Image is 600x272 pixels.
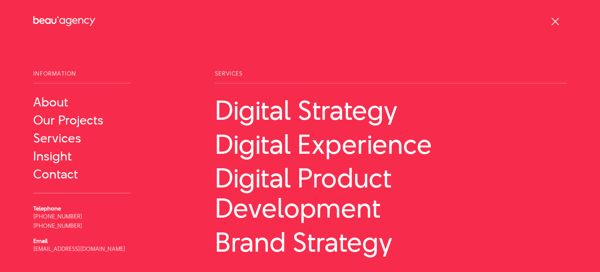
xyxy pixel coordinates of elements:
[33,260,61,268] b: Our Office
[33,131,131,145] a: Services
[33,167,131,181] a: Contact
[215,163,567,223] a: Digital Product Development
[33,245,125,253] a: [EMAIL_ADDRESS][DOMAIN_NAME]
[33,237,48,245] b: Email
[33,95,131,109] a: About
[215,227,567,257] a: Brand Strategy
[33,70,131,83] span: Information
[215,129,567,159] a: Digital Experience
[33,212,82,220] a: [PHONE_NUMBER]
[215,70,567,83] span: Services
[33,204,61,213] b: Telephone
[215,95,567,125] a: Digital Strategy
[33,113,131,127] a: Our Projects
[33,149,131,163] a: Insight
[33,222,82,230] a: [PHONE_NUMBER]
